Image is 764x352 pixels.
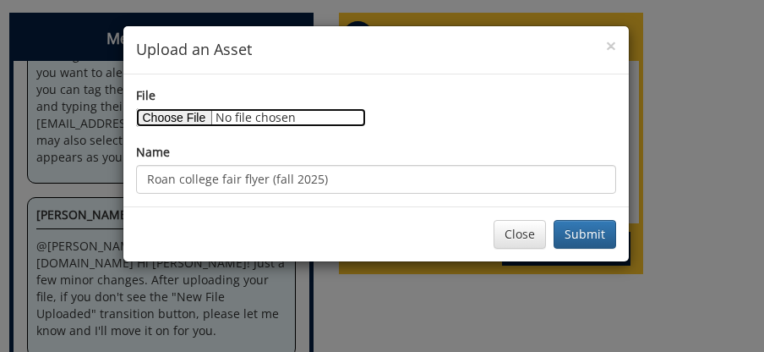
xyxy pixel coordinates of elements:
[494,220,546,249] button: Close
[554,220,616,249] button: Submit
[136,144,170,161] label: Name
[136,87,156,104] label: File
[606,34,616,58] span: ×
[606,37,616,55] button: Close
[136,39,616,61] h4: Upload an Asset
